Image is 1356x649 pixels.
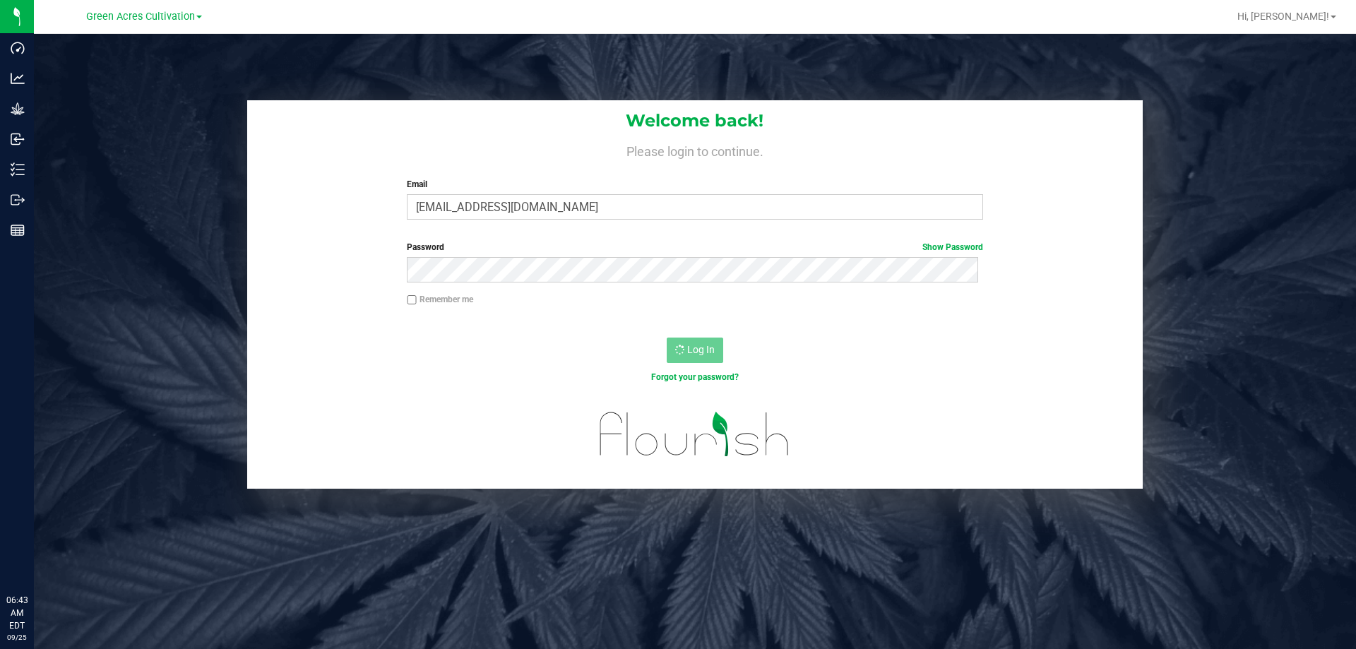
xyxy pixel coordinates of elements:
[1237,11,1329,22] span: Hi, [PERSON_NAME]!
[667,338,723,363] button: Log In
[407,295,417,305] input: Remember me
[6,594,28,632] p: 06:43 AM EDT
[11,102,25,116] inline-svg: Grow
[11,71,25,85] inline-svg: Analytics
[651,372,739,382] a: Forgot your password?
[687,344,715,355] span: Log In
[407,178,982,191] label: Email
[407,242,444,252] span: Password
[583,398,807,470] img: flourish_logo.svg
[922,242,983,252] a: Show Password
[11,223,25,237] inline-svg: Reports
[247,141,1143,158] h4: Please login to continue.
[407,293,473,306] label: Remember me
[6,632,28,643] p: 09/25
[11,162,25,177] inline-svg: Inventory
[11,132,25,146] inline-svg: Inbound
[11,41,25,55] inline-svg: Dashboard
[247,112,1143,130] h1: Welcome back!
[11,193,25,207] inline-svg: Outbound
[86,11,195,23] span: Green Acres Cultivation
